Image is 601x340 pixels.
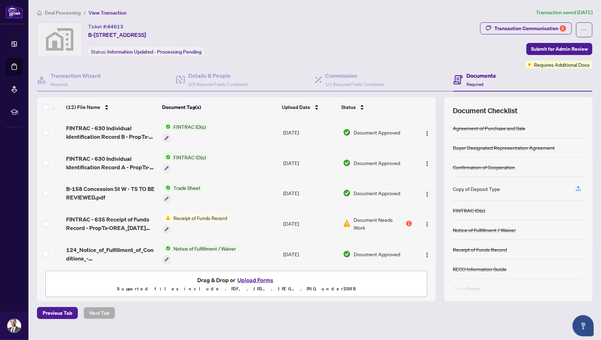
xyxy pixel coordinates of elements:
span: Information Updated - Processing Pending [107,49,202,55]
td: [DATE] [280,239,340,269]
img: logo [6,5,23,18]
span: 2/2 Required Fields Completed [188,82,247,87]
span: Document Approved [354,250,400,258]
img: svg%3e [37,23,82,56]
div: Buyer Designated Representation Agreement [453,144,555,152]
div: 1 [406,221,412,226]
h4: Details & People [188,71,247,80]
span: FINTRAC ID(s) [171,153,209,161]
span: Submit for Admin Review [531,43,588,55]
span: Drag & Drop orUpload FormsSupported files include .PDF, .JPG, .JPEG, .PNG under25MB [46,271,427,297]
span: 44613 [107,23,123,30]
th: Status [338,97,413,117]
button: Logo [422,248,433,260]
span: Drag & Drop or [197,275,275,285]
span: Receipt of Funds Record [171,214,230,222]
span: Status [341,103,356,111]
h4: Transaction Wizard [50,71,101,80]
span: Notice of Fulfillment / Waiver [171,245,239,252]
div: Copy of Deposit Type [453,185,500,193]
span: B-158 Concession St W - TS TO BE REVIEWED.pdf [66,185,157,202]
img: Logo [424,191,430,197]
span: Required [466,82,483,87]
td: [DATE] [280,148,340,178]
span: 124_Notice_of_Fulfillment_of_Conditions_-_Agreement_of_Purchase_and_Sale__v5__-__OREA11.PDF [66,246,157,263]
span: B-[STREET_ADDRESS] [88,31,146,39]
span: View Transaction [88,10,127,16]
span: Document Needs Work [354,216,405,231]
div: RECO Information Guide [453,265,506,273]
td: [DATE] [280,178,340,209]
p: Supported files include .PDF, .JPG, .JPEG, .PNG under 25 MB [50,285,423,293]
button: Upload Forms [235,275,275,285]
h4: Documents [466,71,496,80]
img: Logo [424,161,430,166]
span: Previous Tab [43,307,72,319]
img: Document Status [343,220,351,227]
article: Transaction saved [DATE] [536,9,592,17]
span: Deal Processing [45,10,81,16]
img: Status Icon [163,184,171,192]
button: Status IconTrade Sheet [163,184,203,203]
img: Status Icon [163,214,171,222]
button: Status IconFINTRAC ID(s) [163,153,209,172]
button: Status IconNotice of Fulfillment / Waiver [163,245,239,264]
img: Document Status [343,159,351,167]
button: Transaction Communication2 [480,22,572,34]
div: Status: [88,47,204,56]
td: [DATE] [280,208,340,239]
div: FINTRAC ID(s) [453,207,485,214]
button: Next Tab [84,307,115,319]
button: Logo [422,218,433,229]
button: Open asap [573,315,594,336]
span: FINTRAC - 630 Individual Identification Record A - PropTx-OREA_[DATE] 12_48_46.pdf [66,154,157,171]
img: Logo [424,252,430,258]
button: Status IconReceipt of Funds Record [163,214,230,233]
button: Submit for Admin Review [526,43,592,55]
button: Previous Tab [37,307,78,319]
button: Logo [422,187,433,199]
div: Receipt of Funds Record [453,246,507,253]
img: Document Status [343,189,351,197]
h4: Commission [326,71,385,80]
img: Logo [424,131,430,136]
span: Required [50,82,68,87]
span: ellipsis [582,27,587,32]
span: home [37,10,42,15]
span: Document Approved [354,128,400,136]
div: Notice of Fulfillment / Waiver [453,226,516,234]
span: Document Checklist [453,106,517,116]
img: Profile Icon [7,319,21,333]
div: Agreement of Purchase and Sale [453,124,525,132]
span: Trade Sheet [171,184,203,192]
span: FINTRAC - 630 Individual Identification Record B - PropTx-OREA_[DATE] 12_47_11.pdf [66,124,157,141]
span: Upload Date [282,103,310,111]
li: / [84,9,86,17]
img: Status Icon [163,153,171,161]
th: Document Tag(s) [159,97,279,117]
span: FINTRAC ID(s) [171,123,209,131]
span: Document Approved [354,159,400,167]
span: (12) File Name [66,103,100,111]
td: [DATE] [280,117,340,148]
span: FINTRAC - 635 Receipt of Funds Record - PropTx-OREA_[DATE] 12_00_24.pdf [66,215,157,232]
span: 1/1 Required Fields Completed [326,82,385,87]
div: Confirmation of Cooperation [453,163,515,171]
div: Transaction Communication [494,23,566,34]
div: Ticket #: [88,22,123,31]
button: Logo [422,127,433,138]
img: Logo [424,221,430,227]
img: Document Status [343,128,351,136]
span: Requires Additional Docs [534,61,590,68]
img: Document Status [343,250,351,258]
th: Upload Date [279,97,338,117]
img: Status Icon [163,123,171,131]
th: (12) File Name [63,97,159,117]
span: Document Approved [354,189,400,197]
button: Logo [422,157,433,169]
button: Status IconFINTRAC ID(s) [163,123,209,142]
div: 2 [560,25,566,32]
img: Status Icon [163,245,171,252]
